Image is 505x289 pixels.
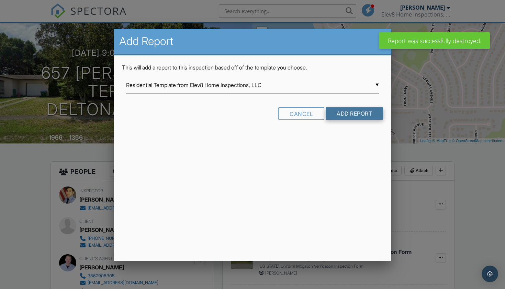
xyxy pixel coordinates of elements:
input: Add Report [326,107,383,120]
div: Report was successfully destroyed. [379,32,490,49]
p: This will add a report to this inspection based off of the template you choose. [122,64,383,71]
div: Open Intercom Messenger [482,266,498,282]
div: Cancel [278,107,324,120]
h2: Add Report [119,34,386,48]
